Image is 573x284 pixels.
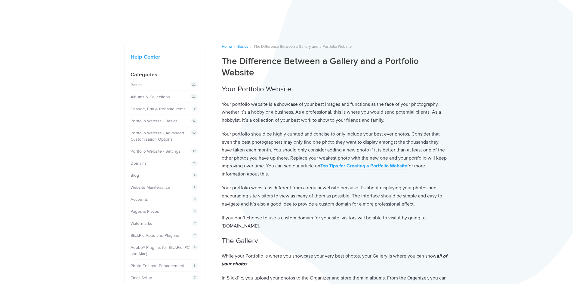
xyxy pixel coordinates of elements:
a: Photo Edit and Enhancement [131,263,184,268]
a: Email Setup [131,275,152,280]
span: 22 [190,82,198,88]
span: / [250,44,251,49]
a: Basics [237,44,248,49]
span: 8 [192,196,198,202]
p: Your portfolio should be highly curated and concise to only include your best ever photos. Consid... [222,130,449,178]
a: Change, Edit & Rename Items [131,106,186,111]
span: The Difference Between a Gallery and a Portfolio Website [254,44,352,49]
a: Home [222,44,232,49]
a: Accounts [131,197,148,202]
span: 8 [192,208,198,214]
p: If you don’t choose to use a custom domain for your site, visitors will be able to visit it by go... [222,214,449,230]
a: Domains [131,161,147,166]
span: 12 [190,118,198,124]
a: Adobe® Plug-Ins for SlickPic (PC and Mac) [131,245,189,256]
a: Pages & Places [131,209,159,214]
a: Portfolio Website - Settings [131,149,180,154]
strong: Ten Tips for Creating a Portfolio Website [320,163,407,169]
span: 7 [192,275,198,281]
a: Ten Tips for Creating a Portfolio Website [320,163,407,169]
span: 11 [191,160,198,166]
span: / [234,44,235,49]
a: Blog [131,173,139,178]
span: 9 [192,106,198,112]
p: While your Portfolio is where you showcase your very best photos, your Gallery is where you can s... [222,252,449,268]
a: Basics [131,82,143,87]
em: all of your photos [222,253,447,267]
span: 3 [192,263,198,269]
span: 4 [192,184,198,190]
span: 7 [192,220,198,226]
span: 6 [192,244,198,250]
a: Portfolio Website - Advanced Customization Options [131,130,184,142]
h2: Your Portfolio Website [222,84,449,94]
span: 22 [190,94,198,100]
h1: The Difference Between a Gallery and a Portfolio Website [222,56,449,78]
h4: Categories [131,71,199,79]
span: 10 [190,130,198,136]
p: Your portfolio website is different from a regular website because it’s about displaying your pho... [222,184,449,208]
span: 17 [191,148,198,154]
a: Help Center [131,53,160,60]
a: Albums & Collections [131,94,170,99]
a: SlickPic Apps and Plug-ins [131,233,179,238]
a: Watermarks [131,221,152,226]
h2: The Gallery [222,236,449,246]
span: 7 [192,232,198,238]
a: Portfolio Website - Basics [131,118,177,124]
span: 4 [192,172,198,178]
a: Website Maintenance [131,185,170,190]
p: Your portfolio website is a showcase of your best images and functions as the face of your photog... [222,100,449,124]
